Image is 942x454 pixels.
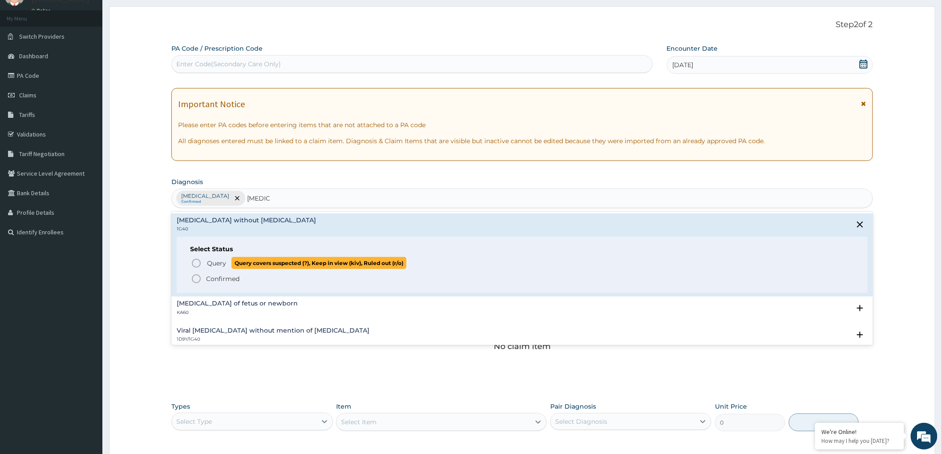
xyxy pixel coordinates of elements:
[855,303,865,313] i: open select status
[16,44,36,67] img: d_794563401_company_1708531726252_794563401
[206,274,240,283] p: Confirmed
[19,111,35,119] span: Tariffs
[673,60,694,69] span: [DATE]
[178,99,245,109] h1: Important Notice
[822,428,897,436] div: We're Online!
[855,329,865,340] i: open select status
[336,402,351,411] label: Item
[855,219,865,230] i: close select status
[176,417,212,426] div: Select Type
[176,60,281,68] div: Enter Code(Secondary Care Only)
[233,194,241,202] span: remove selection option
[191,258,202,269] i: status option query
[19,91,37,99] span: Claims
[178,137,866,145] p: All diagnoses entered must be linked to a claim item. Diagnosis & Claim Items that are visible bu...
[177,336,369,342] p: 1D9Y/1G40
[171,177,203,186] label: Diagnosis
[177,327,369,334] h4: Viral [MEDICAL_DATA] without mention of [MEDICAL_DATA]
[19,150,65,158] span: Tariff Negotiation
[171,44,263,53] label: PA Code / Prescription Code
[667,44,718,53] label: Encounter Date
[555,417,607,426] div: Select Diagnosis
[177,309,298,316] p: KA60
[171,403,190,410] label: Types
[715,402,747,411] label: Unit Price
[231,257,406,269] span: Query covers suspected (?), Keep in view (kiv), Ruled out (r/o)
[191,273,202,284] i: status option filled
[4,243,170,274] textarea: Type your message and hit 'Enter'
[181,200,229,204] small: Confirmed
[550,402,596,411] label: Pair Diagnosis
[494,342,551,351] p: No claim item
[177,217,316,224] h4: [MEDICAL_DATA] without [MEDICAL_DATA]
[19,52,48,60] span: Dashboard
[207,259,226,268] span: Query
[146,4,167,26] div: Minimize live chat window
[177,300,298,307] h4: [MEDICAL_DATA] of fetus or newborn
[19,32,65,40] span: Switch Providers
[822,437,897,445] p: How may I help you today?
[181,193,229,200] p: [MEDICAL_DATA]
[171,20,873,30] p: Step 2 of 2
[178,121,866,129] p: Please enter PA codes before entering items that are not attached to a PA code
[789,414,859,431] button: Add
[52,112,123,202] span: We're online!
[46,50,150,61] div: Chat with us now
[31,8,53,14] a: Online
[177,226,316,232] p: 1G40
[190,246,854,253] h6: Select Status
